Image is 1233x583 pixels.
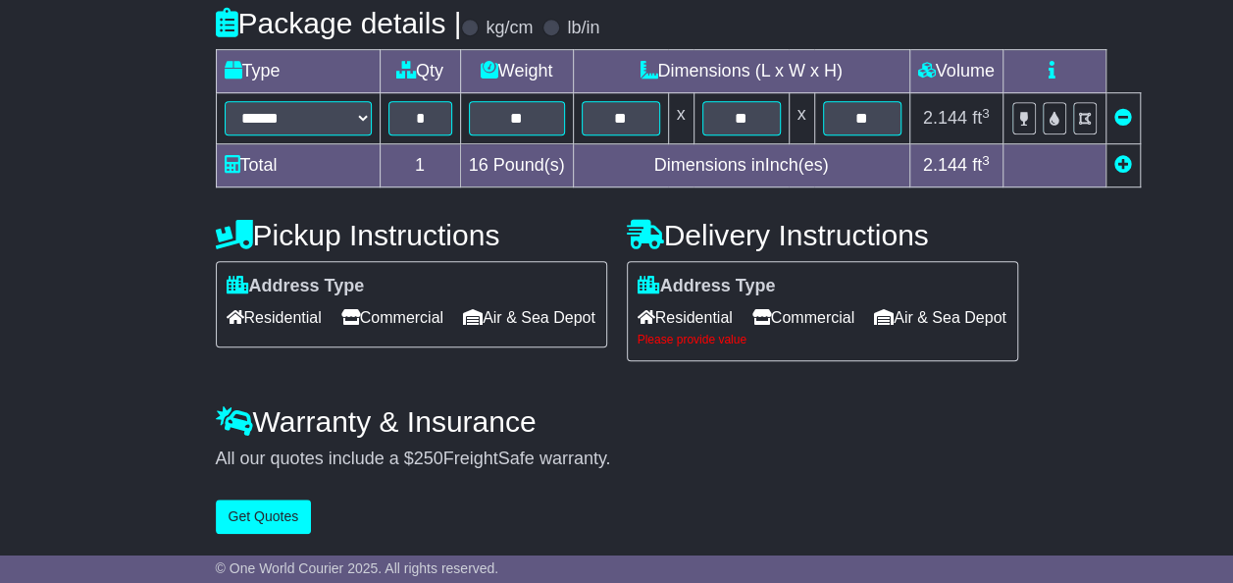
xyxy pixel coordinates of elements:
[216,50,380,93] td: Type
[216,560,499,576] span: © One World Courier 2025. All rights reserved.
[1114,155,1132,175] a: Add new item
[216,144,380,187] td: Total
[216,405,1018,438] h4: Warranty & Insurance
[567,18,599,39] label: lb/in
[638,276,776,297] label: Address Type
[972,108,990,128] span: ft
[638,333,1007,346] div: Please provide value
[923,155,967,175] span: 2.144
[638,302,733,333] span: Residential
[380,144,460,187] td: 1
[341,302,443,333] span: Commercial
[460,144,573,187] td: Pound(s)
[752,302,854,333] span: Commercial
[573,50,909,93] td: Dimensions (L x W x H)
[874,302,1006,333] span: Air & Sea Depot
[789,93,814,144] td: x
[460,50,573,93] td: Weight
[486,18,533,39] label: kg/cm
[1114,108,1132,128] a: Remove this item
[216,449,1018,470] div: All our quotes include a $ FreightSafe warranty.
[972,155,990,175] span: ft
[463,302,595,333] span: Air & Sea Depot
[627,219,1018,251] h4: Delivery Instructions
[216,7,462,39] h4: Package details |
[573,144,909,187] td: Dimensions in Inch(es)
[216,219,607,251] h4: Pickup Instructions
[668,93,694,144] td: x
[414,449,443,468] span: 250
[380,50,460,93] td: Qty
[216,500,312,534] button: Get Quotes
[909,50,1002,93] td: Volume
[982,153,990,168] sup: 3
[982,106,990,121] sup: 3
[923,108,967,128] span: 2.144
[227,302,322,333] span: Residential
[469,155,488,175] span: 16
[227,276,365,297] label: Address Type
